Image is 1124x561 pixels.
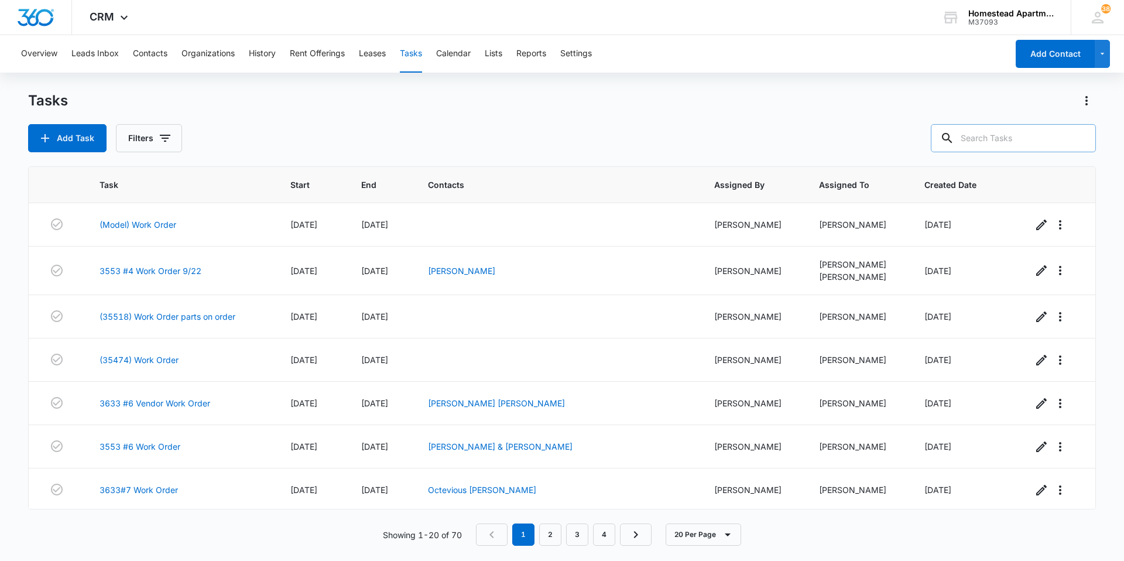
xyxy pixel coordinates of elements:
[428,266,495,276] a: [PERSON_NAME]
[666,524,741,546] button: 20 Per Page
[819,397,896,409] div: [PERSON_NAME]
[383,529,462,541] p: Showing 1-20 of 70
[924,220,951,230] span: [DATE]
[428,398,565,408] a: [PERSON_NAME] [PERSON_NAME]
[133,35,167,73] button: Contacts
[714,265,791,277] div: [PERSON_NAME]
[290,220,317,230] span: [DATE]
[361,220,388,230] span: [DATE]
[1101,4,1111,13] div: notifications count
[100,440,180,453] a: 3553 #6 Work Order
[512,524,534,546] em: 1
[924,485,951,495] span: [DATE]
[476,524,652,546] nav: Pagination
[819,179,879,191] span: Assigned To
[714,179,775,191] span: Assigned By
[290,442,317,451] span: [DATE]
[968,18,1054,26] div: account id
[436,35,471,73] button: Calendar
[819,218,896,231] div: [PERSON_NAME]
[290,355,317,365] span: [DATE]
[290,312,317,321] span: [DATE]
[290,179,316,191] span: Start
[100,265,201,277] a: 3553 #4 Work Order 9/22
[924,442,951,451] span: [DATE]
[560,35,592,73] button: Settings
[361,485,388,495] span: [DATE]
[100,484,178,496] a: 3633#7 Work Order
[361,312,388,321] span: [DATE]
[924,355,951,365] span: [DATE]
[1101,4,1111,13] span: 38
[21,35,57,73] button: Overview
[714,310,791,323] div: [PERSON_NAME]
[968,9,1054,18] div: account name
[428,442,573,451] a: [PERSON_NAME] & [PERSON_NAME]
[28,92,68,110] h1: Tasks
[361,266,388,276] span: [DATE]
[359,35,386,73] button: Leases
[924,179,986,191] span: Created Date
[428,179,669,191] span: Contacts
[819,440,896,453] div: [PERSON_NAME]
[819,310,896,323] div: [PERSON_NAME]
[539,524,561,546] a: Page 2
[819,271,896,283] div: [PERSON_NAME]
[428,485,536,495] a: Octevious [PERSON_NAME]
[361,355,388,365] span: [DATE]
[714,440,791,453] div: [PERSON_NAME]
[100,310,235,323] a: (35518) Work Order parts on order
[1077,91,1096,110] button: Actions
[90,11,114,23] span: CRM
[361,442,388,451] span: [DATE]
[100,397,210,409] a: 3633 #6 Vendor Work Order
[714,354,791,366] div: [PERSON_NAME]
[931,124,1096,152] input: Search Tasks
[516,35,546,73] button: Reports
[181,35,235,73] button: Organizations
[290,35,345,73] button: Rent Offerings
[116,124,182,152] button: Filters
[290,266,317,276] span: [DATE]
[819,354,896,366] div: [PERSON_NAME]
[620,524,652,546] a: Next Page
[361,179,383,191] span: End
[593,524,615,546] a: Page 4
[924,312,951,321] span: [DATE]
[819,484,896,496] div: [PERSON_NAME]
[924,266,951,276] span: [DATE]
[819,258,896,271] div: [PERSON_NAME]
[714,484,791,496] div: [PERSON_NAME]
[71,35,119,73] button: Leads Inbox
[290,485,317,495] span: [DATE]
[924,398,951,408] span: [DATE]
[485,35,502,73] button: Lists
[28,124,107,152] button: Add Task
[714,218,791,231] div: [PERSON_NAME]
[249,35,276,73] button: History
[100,218,176,231] a: (Model) Work Order
[100,179,245,191] span: Task
[100,354,179,366] a: (35474) Work Order
[400,35,422,73] button: Tasks
[361,398,388,408] span: [DATE]
[290,398,317,408] span: [DATE]
[714,397,791,409] div: [PERSON_NAME]
[1016,40,1095,68] button: Add Contact
[566,524,588,546] a: Page 3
